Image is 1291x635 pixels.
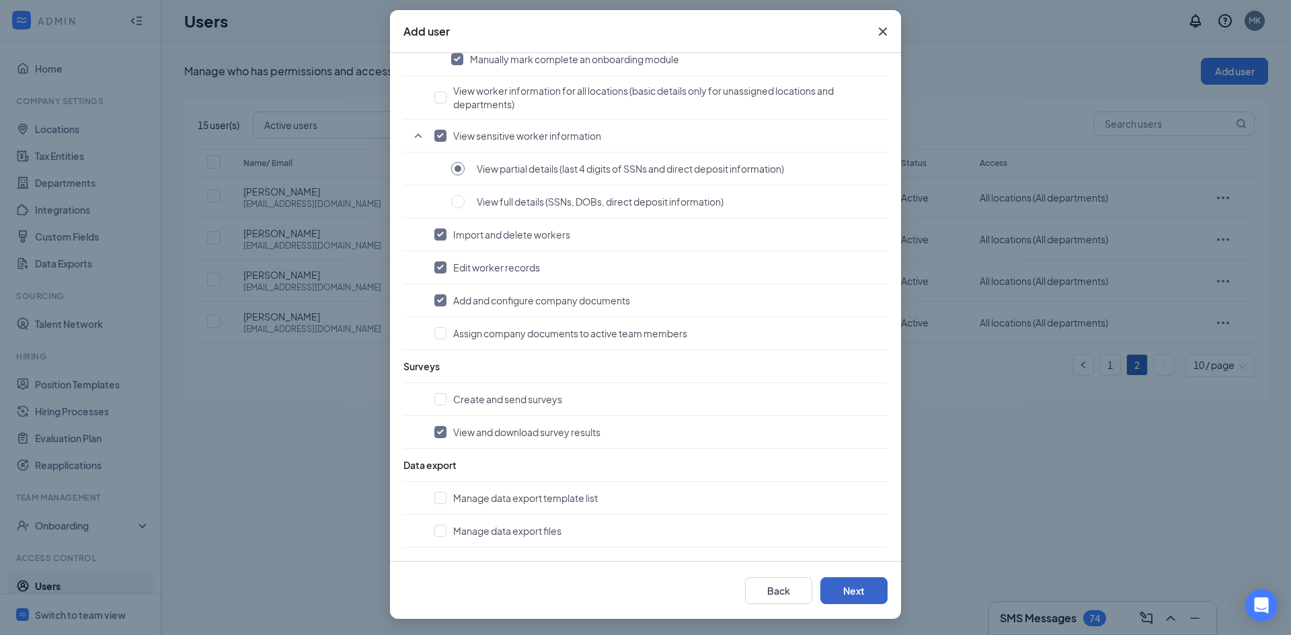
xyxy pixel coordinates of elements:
span: Create and send surveys [453,392,562,406]
span: Surveys [403,360,440,372]
button: View worker information for all locations (basic details only for unassigned locations and depart... [434,84,881,111]
button: Close [865,10,901,53]
button: Create and send surveys [434,392,881,406]
span: View full details (SSNs, DOBs, direct deposit information) [477,195,723,208]
button: Edit worker records [434,261,881,274]
button: View partial details (last 4 digits of SSNs and direct deposit information) [451,161,881,176]
span: View worker information for all locations (basic details only for unassigned locations and depart... [453,84,881,111]
button: Manage data export files [434,524,881,538]
button: Manually mark complete an onboarding module [451,52,881,66]
span: Import and delete workers [453,228,570,241]
button: View full details (SSNs, DOBs, direct deposit information) [451,194,881,209]
button: Assign company documents to active team members [434,327,881,340]
span: View and download survey results [453,425,600,439]
span: Edit worker records [453,261,540,274]
button: Import and delete workers [434,228,881,241]
span: Manage data export files [453,524,561,538]
h3: Add user [403,24,450,39]
span: Manually mark complete an onboarding module [470,52,679,66]
span: Data export [403,459,457,471]
div: Open Intercom Messenger [1245,589,1278,622]
span: Manage data export template list [453,491,598,505]
span: View sensitive worker information [453,129,601,142]
span: Assign company documents to active team members [453,327,687,340]
button: View and download survey results [434,425,881,439]
span: View partial details (last 4 digits of SSNs and direct deposit information) [477,162,784,175]
svg: SmallChevronUp [410,128,426,144]
button: Back [745,577,812,604]
span: Add and configure company documents [453,294,630,307]
button: Next [820,577,888,604]
button: View sensitive worker information [434,129,881,142]
button: Add and configure company documents [434,294,881,307]
button: Manage data export template list [434,491,881,505]
svg: Cross [875,24,891,40]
